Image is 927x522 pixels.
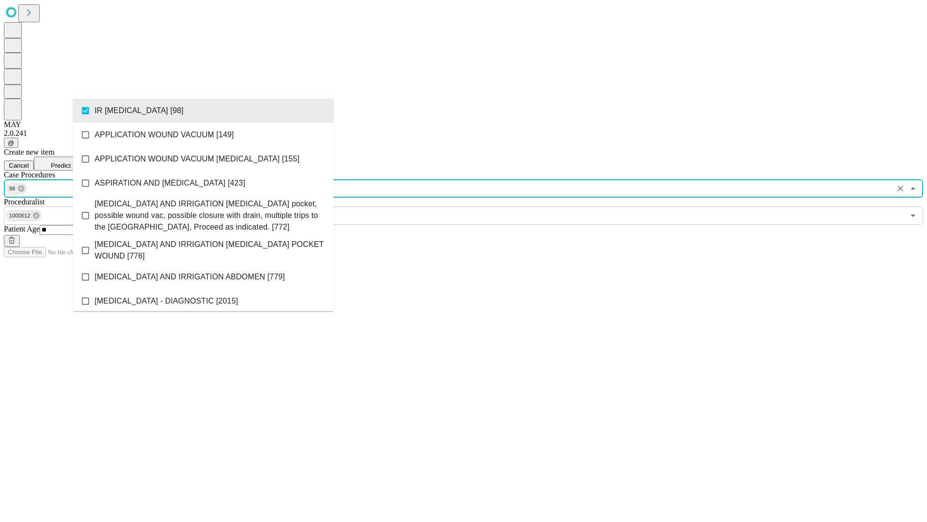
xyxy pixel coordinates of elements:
[34,157,78,171] button: Predict
[95,295,238,307] span: [MEDICAL_DATA] - DIAGNOSTIC [2015]
[4,148,55,156] span: Create new item
[95,239,326,262] span: [MEDICAL_DATA] AND IRRIGATION [MEDICAL_DATA] POCKET WOUND [776]
[5,210,34,221] span: 1000512
[894,182,907,195] button: Clear
[95,153,299,165] span: APPLICATION WOUND VACUUM [MEDICAL_DATA] [155]
[906,182,920,195] button: Close
[9,162,29,169] span: Cancel
[8,139,14,146] span: @
[4,225,40,233] span: Patient Age
[95,129,234,141] span: APPLICATION WOUND VACUUM [149]
[5,210,42,221] div: 1000512
[4,160,34,171] button: Cancel
[4,171,55,179] span: Scheduled Procedure
[95,105,183,116] span: IR [MEDICAL_DATA] [98]
[95,198,326,233] span: [MEDICAL_DATA] AND IRRIGATION [MEDICAL_DATA] pocket, possible wound vac, possible closure with dr...
[95,271,285,283] span: [MEDICAL_DATA] AND IRRIGATION ABDOMEN [779]
[95,177,245,189] span: ASPIRATION AND [MEDICAL_DATA] [423]
[4,198,44,206] span: Proceduralist
[906,209,920,222] button: Open
[4,138,18,148] button: @
[4,129,923,138] div: 2.0.241
[5,183,19,194] span: 98
[4,120,923,129] div: MAY
[5,183,27,194] div: 98
[51,162,70,169] span: Predict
